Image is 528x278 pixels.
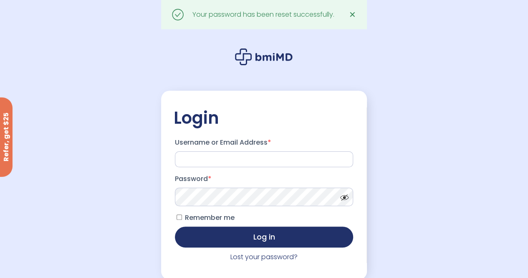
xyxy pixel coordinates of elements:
button: Log in [175,227,353,247]
input: Remember me [177,214,182,220]
span: ✕ [349,9,356,20]
h2: Login [174,107,354,128]
label: Password [175,172,353,186]
span: Remember me [185,213,235,222]
a: Lost your password? [230,252,298,262]
div: Your password has been reset successfully. [192,9,334,20]
label: Username or Email Address [175,136,353,149]
a: ✕ [344,6,361,23]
